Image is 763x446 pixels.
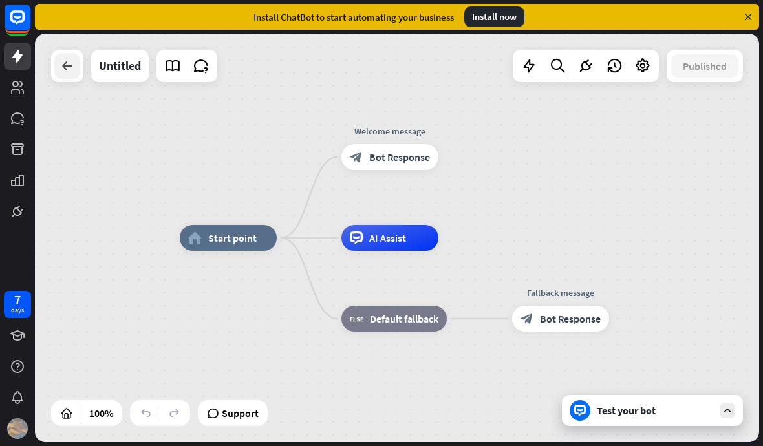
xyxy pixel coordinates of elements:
div: Welcome message [332,125,448,138]
button: Open LiveChat chat widget [10,5,49,44]
div: 100% [85,403,117,423]
a: 7 days [4,291,31,318]
span: Default fallback [370,312,438,325]
span: AI Assist [369,231,406,244]
div: Install ChatBot to start automating your business [253,11,454,23]
span: Support [222,403,259,423]
div: Test your bot [597,404,713,417]
div: days [11,306,24,315]
i: block_fallback [350,312,363,325]
i: home_2 [188,231,202,244]
span: Bot Response [369,151,430,164]
span: Bot Response [540,312,601,325]
div: 7 [14,294,21,306]
i: block_bot_response [521,312,533,325]
button: Published [671,54,738,78]
div: Fallback message [502,286,619,299]
i: block_bot_response [350,151,363,164]
div: Install now [464,6,524,27]
div: Untitled [99,50,141,82]
span: Start point [208,231,257,244]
